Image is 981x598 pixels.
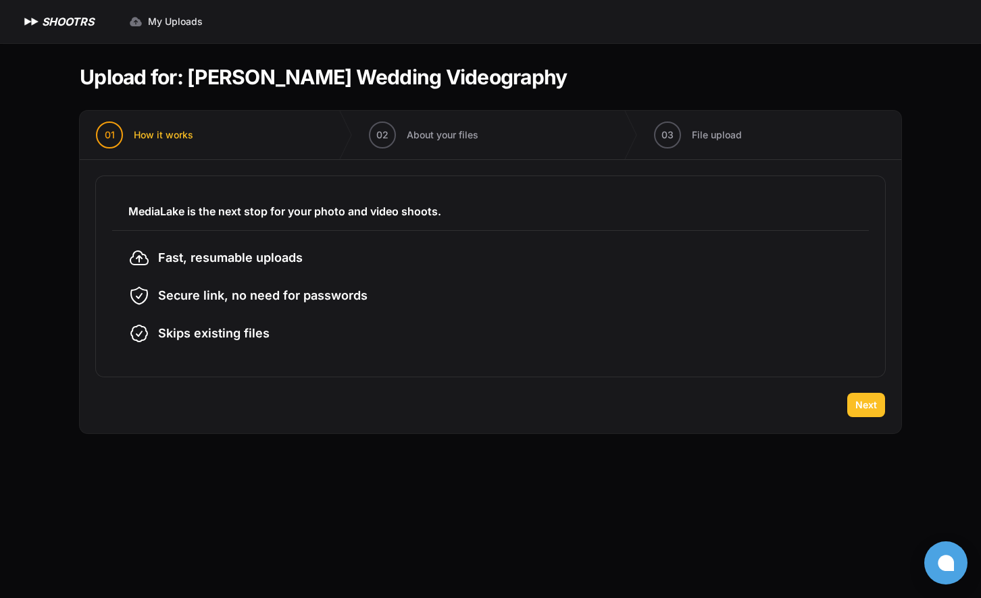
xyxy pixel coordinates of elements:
[80,65,567,89] h1: Upload for: [PERSON_NAME] Wedding Videography
[353,111,495,159] button: 02 About your files
[924,541,967,585] button: Open chat window
[407,128,478,142] span: About your files
[121,9,211,34] a: My Uploads
[128,203,853,219] h3: MediaLake is the next stop for your photo and video shoots.
[661,128,674,142] span: 03
[22,13,42,30] img: SHOOTRS
[638,111,758,159] button: 03 File upload
[134,128,193,142] span: How it works
[148,15,203,28] span: My Uploads
[105,128,115,142] span: 01
[847,393,885,417] button: Next
[80,111,209,159] button: 01 How it works
[158,286,368,305] span: Secure link, no need for passwords
[22,13,94,30] a: SHOOTRS SHOOTRS
[158,324,270,343] span: Skips existing files
[692,128,742,142] span: File upload
[42,13,94,30] h1: SHOOTRS
[158,248,303,267] span: Fast, resumable uploads
[376,128,388,142] span: 02
[855,398,877,412] span: Next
